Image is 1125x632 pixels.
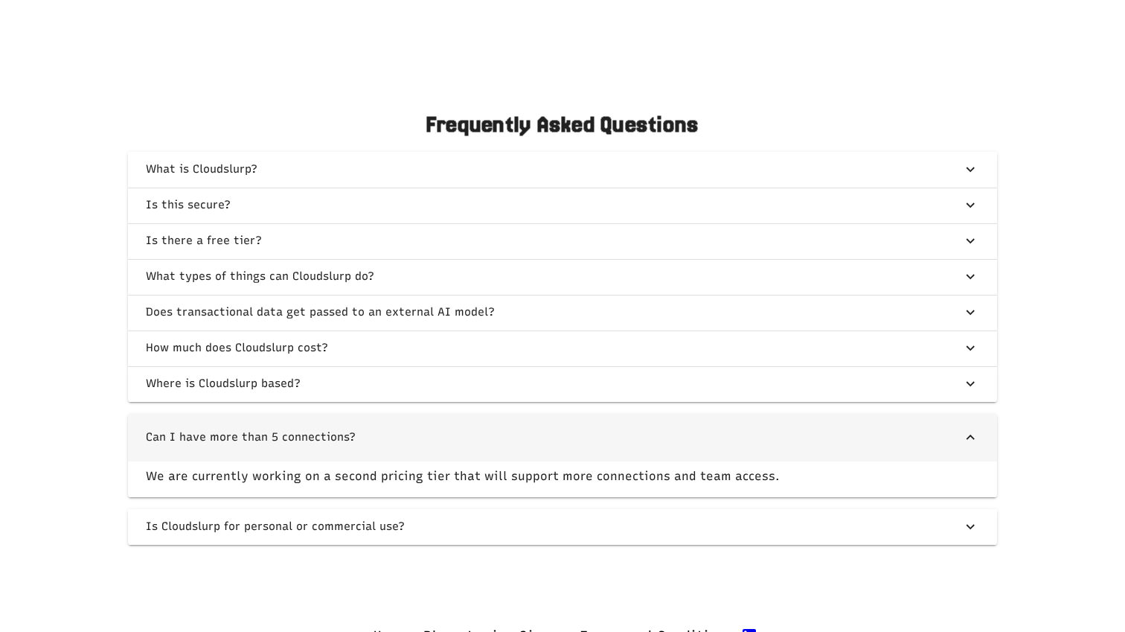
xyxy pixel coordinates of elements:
[128,414,997,462] button: Can I have more than 5 connections?
[128,259,997,295] button: What types of things can Cloudslurp do?
[128,188,997,223] button: Is this secure?
[128,509,997,545] button: Is Cloudslurp for personal or commercial use?
[128,462,997,497] div: We are currently working on a second pricing tier that will support more connections and team acc...
[128,295,997,331] button: Does transactional data get passed to an external AI model?
[128,152,997,188] button: What is Cloudslurp?
[36,110,1089,140] p: Frequently Asked Questions
[128,331,997,366] button: How much does Cloudslurp cost?
[128,223,997,259] button: Is there a free tier?
[128,366,997,402] button: Where is Cloudslurp based?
